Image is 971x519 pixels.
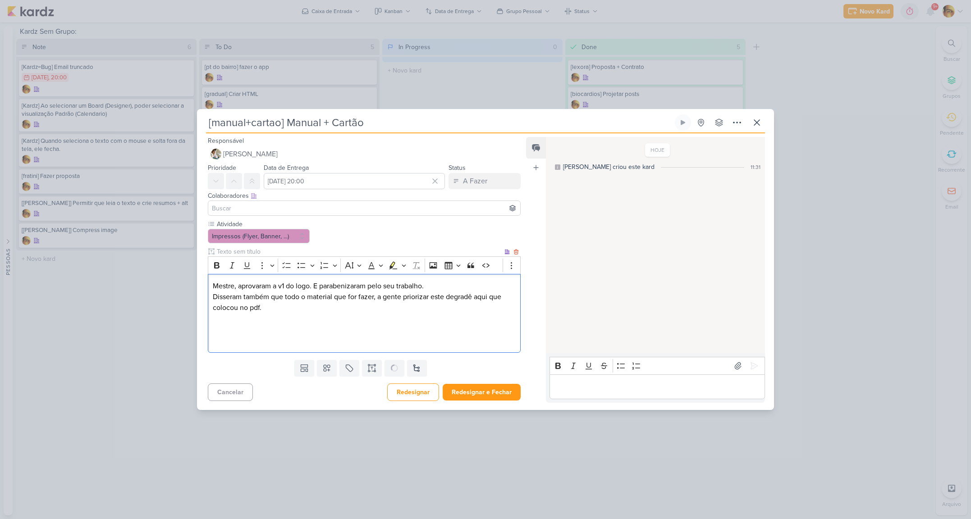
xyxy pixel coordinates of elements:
button: Cancelar [208,383,253,401]
div: Colaboradores [208,191,521,200]
label: Responsável [208,137,244,145]
label: Status [449,164,466,172]
div: [PERSON_NAME] criou este kard [563,162,655,172]
button: A Fazer [449,173,521,189]
button: Redesignar [387,383,439,401]
div: 11:31 [751,163,760,171]
button: Redesignar e Fechar [443,384,521,401]
label: Atividade [216,219,310,229]
div: Editor editing area: main [208,274,521,353]
button: Impressos (Flyer, Banner, ...) [208,229,310,243]
img: Raphael Simas [211,149,221,159]
div: Editor toolbar [208,256,521,274]
input: Texto sem título [215,247,503,256]
div: Editor editing area: main [550,374,765,399]
p: Disseram também que todo o material que for fazer, a gente priorizar este degradê aqui que coloco... [213,291,516,313]
p: Mestre, aprovaram a v1 do logo. E parabenizaram pelo seu trabalho. [213,281,516,291]
span: [PERSON_NAME] [223,149,278,159]
input: Buscar [210,203,518,214]
input: Select a date [264,173,445,189]
label: Prioridade [208,164,236,172]
div: Ligar relógio [679,119,687,126]
input: Kard Sem Título [206,114,673,131]
label: Data de Entrega [264,164,309,172]
div: A Fazer [463,176,487,187]
div: Editor toolbar [550,357,765,374]
button: [PERSON_NAME] [208,146,521,162]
